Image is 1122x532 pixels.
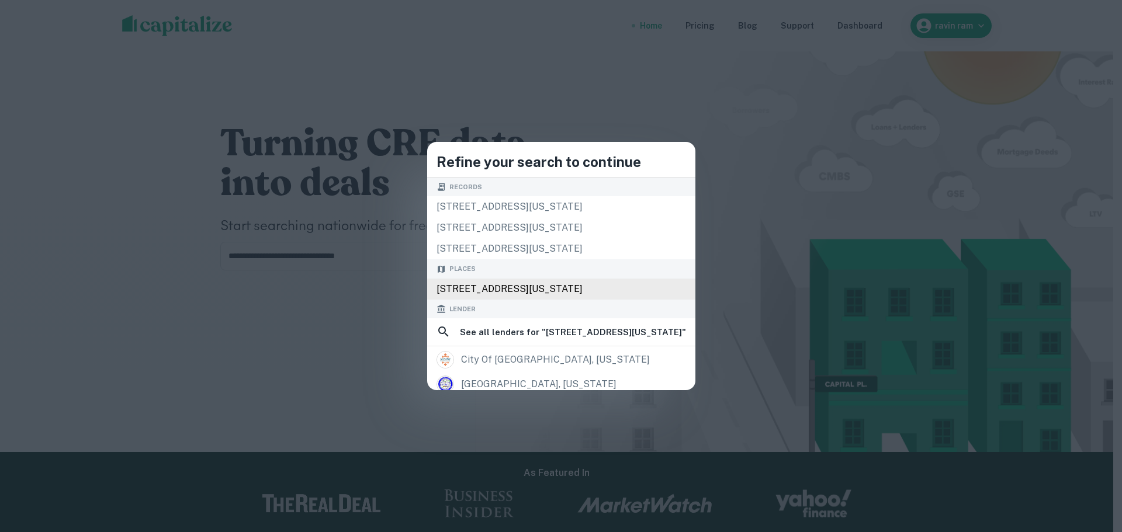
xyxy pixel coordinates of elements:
[427,372,695,397] a: [GEOGRAPHIC_DATA], [US_STATE]
[427,238,695,259] div: [STREET_ADDRESS][US_STATE]
[427,217,695,238] div: [STREET_ADDRESS][US_STATE]
[1064,439,1122,495] iframe: Chat Widget
[449,264,476,274] span: Places
[427,196,695,217] div: [STREET_ADDRESS][US_STATE]
[437,376,453,392] img: picture
[449,182,482,192] span: Records
[460,325,686,339] h6: See all lenders for " [STREET_ADDRESS][US_STATE] "
[461,351,650,368] div: city of [GEOGRAPHIC_DATA], [US_STATE]
[437,151,686,172] h4: Refine your search to continue
[437,352,453,368] img: picture
[449,304,476,314] span: Lender
[427,279,695,300] div: [STREET_ADDRESS][US_STATE]
[461,375,617,393] div: [GEOGRAPHIC_DATA], [US_STATE]
[427,347,695,372] a: city of [GEOGRAPHIC_DATA], [US_STATE]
